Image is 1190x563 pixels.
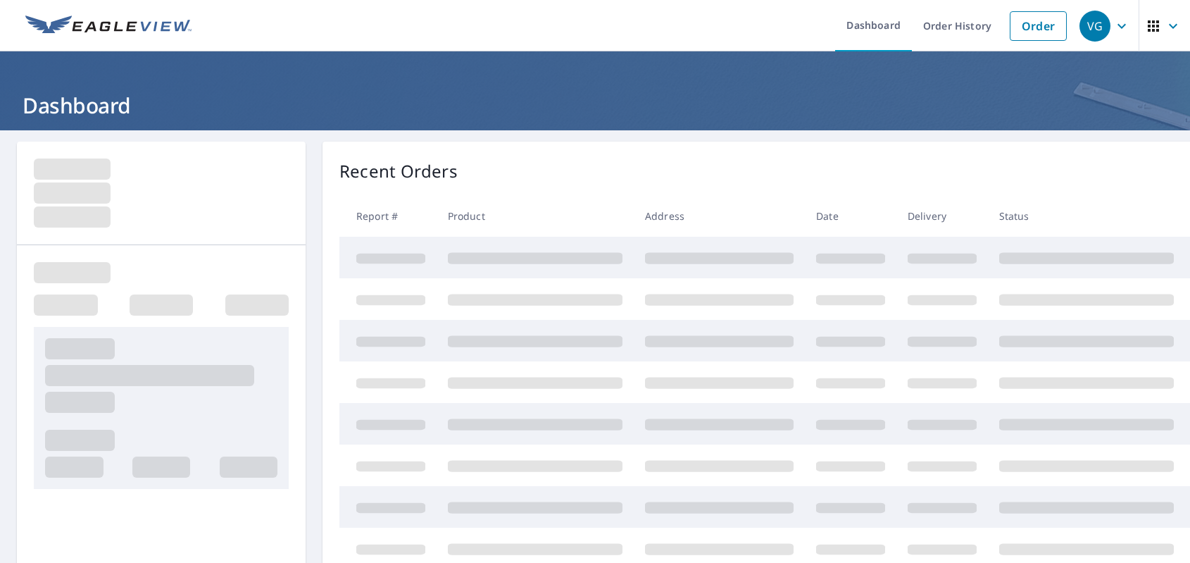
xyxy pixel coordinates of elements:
th: Delivery [896,195,988,237]
img: EV Logo [25,16,192,37]
p: Recent Orders [339,159,458,184]
th: Status [988,195,1185,237]
th: Report # [339,195,437,237]
h1: Dashboard [17,91,1173,120]
div: VG [1079,11,1110,42]
th: Address [634,195,805,237]
a: Order [1010,11,1067,41]
th: Product [437,195,634,237]
th: Date [805,195,896,237]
